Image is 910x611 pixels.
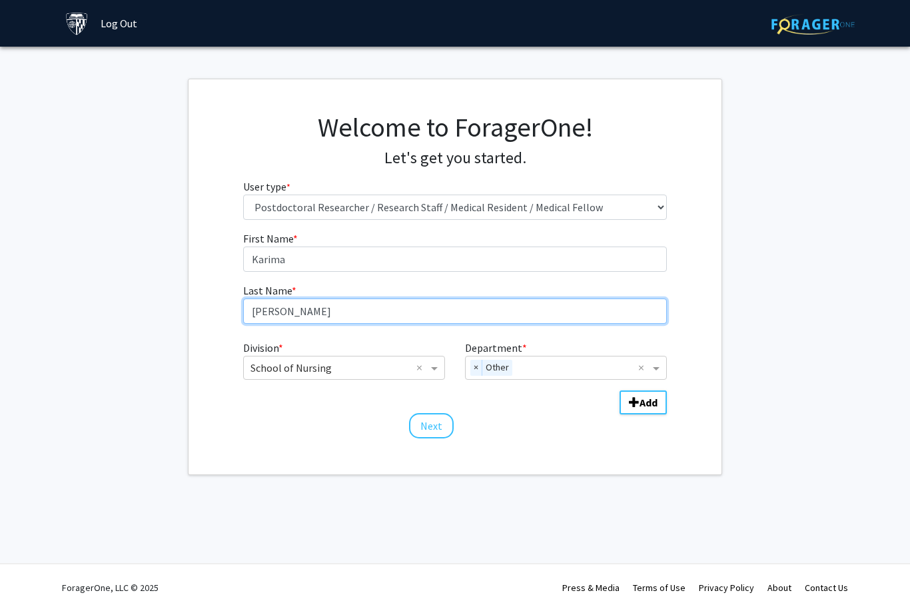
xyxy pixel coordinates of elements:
a: Contact Us [805,582,848,594]
button: Add Division/Department [620,390,667,414]
h1: Welcome to ForagerOne! [243,111,668,143]
div: Department [455,340,677,380]
ng-select: Division [243,356,445,380]
a: Terms of Use [633,582,685,594]
span: First Name [243,232,293,245]
div: Division [233,340,455,380]
span: × [470,360,482,376]
label: User type [243,179,290,195]
h4: Let's get you started. [243,149,668,168]
img: ForagerOne Logo [771,14,855,35]
ng-select: Department [465,356,667,380]
a: Press & Media [562,582,620,594]
iframe: Chat [10,551,57,601]
a: Privacy Policy [699,582,754,594]
b: Add [640,396,658,409]
span: Last Name [243,284,292,297]
a: About [767,582,791,594]
span: Clear all [638,360,650,376]
span: Clear all [416,360,428,376]
button: Next [409,413,454,438]
span: Other [482,360,512,376]
img: Johns Hopkins University Logo [65,12,89,35]
div: ForagerOne, LLC © 2025 [62,564,159,611]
